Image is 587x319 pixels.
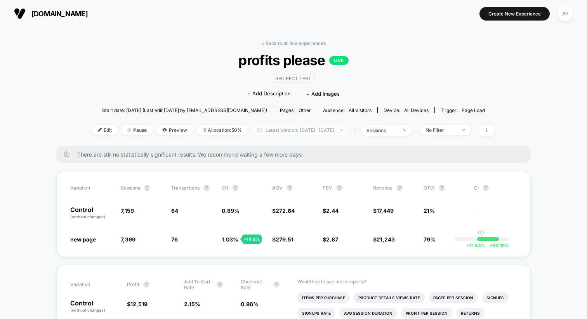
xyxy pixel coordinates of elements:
[483,185,489,191] button: ?
[373,236,395,243] span: $
[98,128,102,132] img: edit
[558,6,573,21] div: AY
[197,125,248,135] span: Allocation: 50%
[242,235,262,244] div: + 14.9 %
[349,107,372,113] span: All Visitors
[336,185,342,191] button: ?
[401,308,452,319] li: Profit Per Session
[474,209,517,220] span: ---
[467,243,486,248] span: -17.64 %
[425,127,457,133] div: No Filter
[171,207,178,214] span: 64
[306,91,340,97] span: + Add Images
[257,128,262,132] img: calendar
[70,279,113,290] span: Variation
[490,243,493,248] span: +
[70,207,113,220] p: Control
[92,125,118,135] span: Edit
[456,308,485,319] li: Returns
[232,185,238,191] button: ?
[171,236,178,243] span: 76
[429,292,478,303] li: Pages Per Session
[323,107,372,113] div: Audience:
[222,185,228,191] span: CR
[184,301,200,307] span: 2.15 %
[441,107,485,113] div: Trigger:
[299,107,311,113] span: other
[276,207,295,214] span: 272.64
[462,129,465,131] img: end
[121,185,140,191] span: Sessions
[377,107,434,113] span: Device:
[396,185,403,191] button: ?
[12,7,90,20] button: [DOMAIN_NAME]
[377,207,394,214] span: 17,449
[70,236,96,243] span: new page
[297,279,517,285] p: Would like to see more reports?
[121,207,134,214] span: 7,159
[272,236,293,243] span: $
[31,10,88,18] span: [DOMAIN_NAME]
[474,185,517,191] span: CI
[273,281,280,288] button: ?
[70,308,105,312] span: (without changes)
[252,125,349,135] span: Latest Version: [DATE] - [DATE]
[222,236,238,243] span: 1.03 %
[297,308,335,319] li: Signups Rate
[247,90,291,98] span: + Add Description
[479,7,550,21] button: Create New Experience
[481,235,483,241] p: |
[272,74,315,83] span: Redirect Test
[377,236,395,243] span: 21,243
[462,107,485,113] span: Page Load
[127,301,148,307] span: $
[556,6,575,22] button: AY
[280,107,311,113] div: Pages:
[329,56,349,65] p: LIVE
[102,107,267,113] span: Start date: [DATE] (Last edit [DATE] by [EMAIL_ADDRESS][DOMAIN_NAME])
[424,207,435,214] span: 21%
[373,207,394,214] span: $
[323,236,338,243] span: $
[122,125,153,135] span: Pause
[297,292,350,303] li: Items Per Purchase
[217,281,223,288] button: ?
[272,207,295,214] span: $
[222,207,240,214] span: 0.89 %
[70,214,105,219] span: (without changes)
[404,107,429,113] span: all devices
[366,128,398,133] div: sessions
[261,40,326,46] a: < Back to all live experiences
[127,128,131,132] img: end
[326,207,339,214] span: 2.44
[439,185,445,191] button: ?
[241,301,259,307] span: 0.96 %
[184,279,213,290] span: Add To Cart Rate
[143,281,149,288] button: ?
[323,207,339,214] span: $
[340,129,343,131] img: end
[482,292,509,303] li: Signups
[127,281,139,287] span: Profit
[287,185,293,191] button: ?
[424,185,466,191] span: OTW
[121,236,135,243] span: 7,399
[478,229,486,235] p: 0%
[112,52,475,68] span: profits please
[203,185,210,191] button: ?
[373,185,392,191] span: Revenue
[486,243,509,248] span: 60.15 %
[272,185,283,191] span: AOV
[130,301,148,307] span: 12,519
[353,125,361,136] span: |
[323,185,332,191] span: PSV
[171,185,200,191] span: Transactions
[77,151,515,158] span: There are still no statistically significant results. We recommend waiting a few more days
[144,185,150,191] button: ?
[14,8,26,19] img: Visually logo
[70,300,119,313] p: Control
[424,236,436,243] span: 79%
[403,129,406,131] img: end
[276,236,293,243] span: 279.51
[241,279,269,290] span: Checkout Rate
